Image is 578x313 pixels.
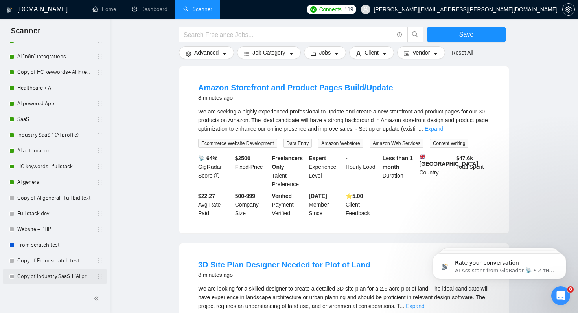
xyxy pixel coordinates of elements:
[94,295,101,302] span: double-left
[319,5,343,14] span: Connects:
[370,139,423,148] span: Amazon Web Services
[562,6,575,13] a: setting
[234,154,271,189] div: Fixed-Price
[304,46,346,59] button: folderJobscaret-down
[17,269,92,284] a: Copy of Industry SaaS 1 (AI profile)
[17,221,92,237] a: Website + PHP
[382,51,387,57] span: caret-down
[459,29,473,39] span: Save
[198,155,217,161] b: 📡 64%
[408,31,423,38] span: search
[272,155,303,170] b: Freelancers Only
[344,154,381,189] div: Hourly Load
[363,7,368,12] span: user
[400,303,405,309] span: ...
[97,85,103,91] span: holder
[17,253,92,269] a: Copy of From scratch test
[7,4,12,16] img: logo
[17,64,92,80] a: Copy of HC keywords+ AI integration
[198,284,490,310] div: We are looking for a skilled designer to create a detailed 3D site plan for a 2.5 acre plot of la...
[289,51,294,57] span: caret-down
[183,6,212,13] a: searchScanner
[456,155,473,161] b: $ 47.6k
[283,139,312,148] span: Data Entry
[97,226,103,232] span: holder
[97,148,103,154] span: holder
[310,6,317,13] img: upwork-logo.png
[244,51,249,57] span: bars
[344,5,353,14] span: 119
[214,173,219,178] span: info-circle
[349,46,394,59] button: userClientcaret-down
[132,6,168,13] a: dashboardDashboard
[97,242,103,248] span: holder
[97,53,103,60] span: holder
[252,48,285,57] span: Job Category
[551,286,570,305] iframe: Intercom live chat
[318,139,363,148] span: Amazon Webstore
[420,154,425,159] img: 🇬🇧
[309,155,326,161] b: Expert
[235,193,255,199] b: 500-999
[97,273,103,280] span: holder
[451,48,473,57] a: Reset All
[97,101,103,107] span: holder
[346,155,348,161] b: -
[97,132,103,138] span: holder
[186,51,191,57] span: setting
[346,193,363,199] b: ⭐️ 5.00
[356,51,361,57] span: user
[97,179,103,185] span: holder
[97,210,103,217] span: holder
[97,258,103,264] span: holder
[198,107,490,133] div: We are seeking a highly experienced professional to update and create a new storefront and produc...
[567,286,574,293] span: 8
[381,154,418,189] div: Duration
[344,192,381,218] div: Client Feedback
[455,154,491,189] div: Total Spent
[334,51,339,57] span: caret-down
[418,154,455,189] div: Country
[17,96,92,112] a: AI powered App
[563,6,574,13] span: setting
[97,163,103,170] span: holder
[17,237,92,253] a: From scratch test
[433,51,438,57] span: caret-down
[309,193,327,199] b: [DATE]
[562,3,575,16] button: setting
[17,174,92,190] a: AI general
[404,51,409,57] span: idcard
[197,154,234,189] div: GigRadar Score
[412,48,430,57] span: Vendor
[427,27,506,42] button: Save
[383,155,413,170] b: Less than 1 month
[430,139,468,148] span: Content Writing
[307,192,344,218] div: Member Since
[420,154,479,167] b: [GEOGRAPHIC_DATA]
[97,69,103,75] span: holder
[234,192,271,218] div: Company Size
[364,48,379,57] span: Client
[17,159,92,174] a: HC keywords+ fullstack
[271,192,307,218] div: Payment Verified
[421,237,578,292] iframe: Intercom notifications повідомлення
[235,155,250,161] b: $ 2500
[237,46,300,59] button: barsJob Categorycaret-down
[198,108,488,132] span: We are seeking a highly experienced professional to update and create a new storefront and produc...
[397,46,445,59] button: idcardVendorcaret-down
[198,270,370,280] div: 8 minutes ago
[92,6,116,13] a: homeHome
[198,83,393,92] a: Amazon Storefront and Product Pages Build/Update
[194,48,219,57] span: Advanced
[407,27,423,42] button: search
[307,154,344,189] div: Experience Level
[198,260,370,269] a: 3D Site Plan Designer Needed for Plot of Land
[5,25,47,42] span: Scanner
[198,139,277,148] span: Ecommerce Website Development
[311,51,316,57] span: folder
[97,116,103,123] span: holder
[179,46,234,59] button: settingAdvancedcaret-down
